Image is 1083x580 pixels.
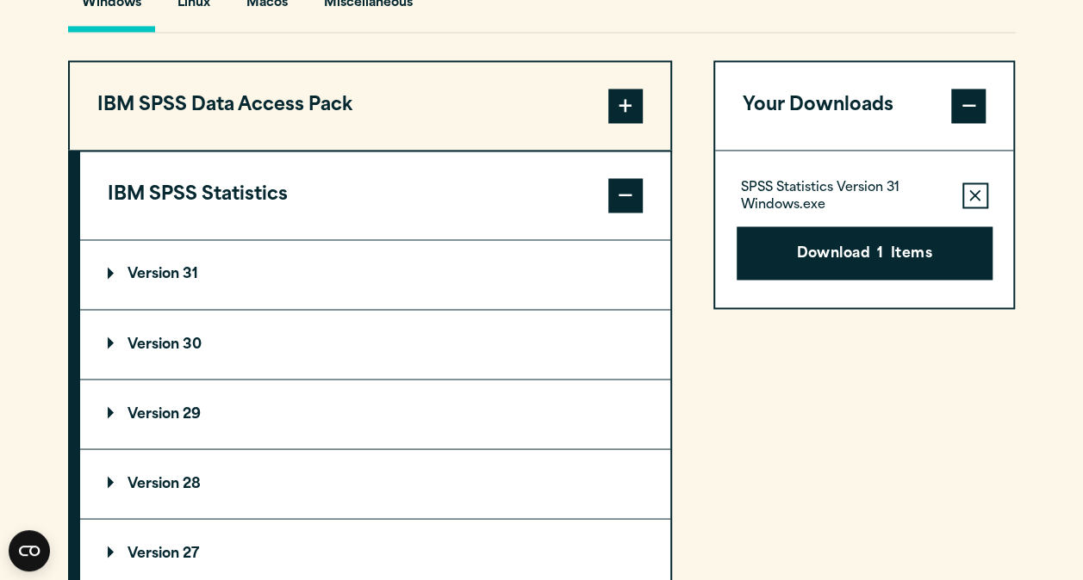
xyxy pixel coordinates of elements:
[108,546,199,560] p: Version 27
[877,244,883,266] span: 1
[9,530,50,571] button: Open CMP widget
[737,226,993,280] button: Download1Items
[108,268,198,281] p: Version 31
[80,379,670,448] summary: Version 29
[108,407,201,421] p: Version 29
[715,62,1014,150] button: Your Downloads
[108,337,202,351] p: Version 30
[715,150,1014,307] div: Your Downloads
[80,449,670,518] summary: Version 28
[108,477,201,491] p: Version 28
[741,180,949,214] p: SPSS Statistics Version 31 Windows.exe
[80,240,670,309] summary: Version 31
[70,62,670,150] button: IBM SPSS Data Access Pack
[80,310,670,379] summary: Version 30
[80,151,670,239] button: IBM SPSS Statistics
